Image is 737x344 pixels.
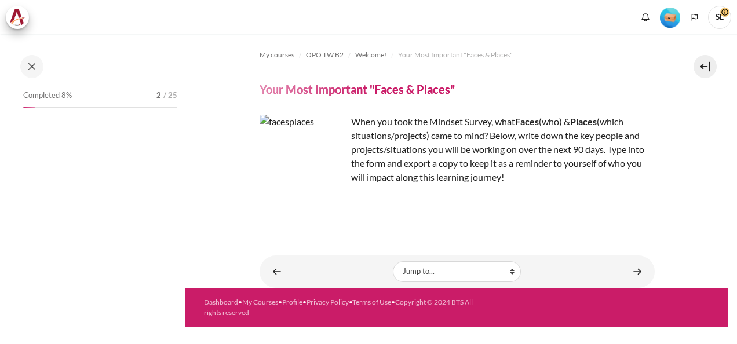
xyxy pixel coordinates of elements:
[686,9,703,26] button: Languages
[708,6,731,29] a: User menu
[355,50,386,60] span: Welcome!
[307,298,349,306] a: Privacy Policy
[156,90,161,101] span: 2
[9,9,25,26] img: Architeck
[398,48,513,62] a: Your Most Important "Faces & Places"
[204,298,238,306] a: Dashboard
[637,9,654,26] div: Show notification window with no new notifications
[185,34,728,288] section: Content
[260,50,294,60] span: My courses
[398,50,513,60] span: Your Most Important "Faces & Places"
[23,107,35,108] div: 8%
[520,116,539,127] strong: aces
[352,298,391,306] a: Terms of Use
[260,115,655,184] p: When you took the Mindset Survey, what (who) & (which situations/projects) came to mind? Below, w...
[708,6,731,29] span: SL
[282,298,302,306] a: Profile
[260,115,346,201] img: facesplaces
[260,220,655,221] iframe: Your Most Important "Faces & Places"
[260,82,455,97] h4: Your Most Important "Faces & Places"
[626,260,649,283] a: Your Buddy Group! ►
[570,116,597,127] strong: Places
[260,46,655,64] nav: Navigation bar
[355,48,386,62] a: Welcome!
[242,298,278,306] a: My Courses
[204,297,476,318] div: • • • • •
[515,116,520,127] strong: F
[23,90,72,101] span: Completed 8%
[660,8,680,28] img: Level #1
[265,260,289,283] a: ◄ Download Your Workbook
[260,48,294,62] a: My courses
[306,50,344,60] span: OPO TW B2
[306,48,344,62] a: OPO TW B2
[6,6,35,29] a: Architeck Architeck
[655,6,685,28] a: Level #1
[163,90,177,101] span: / 25
[660,6,680,28] div: Level #1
